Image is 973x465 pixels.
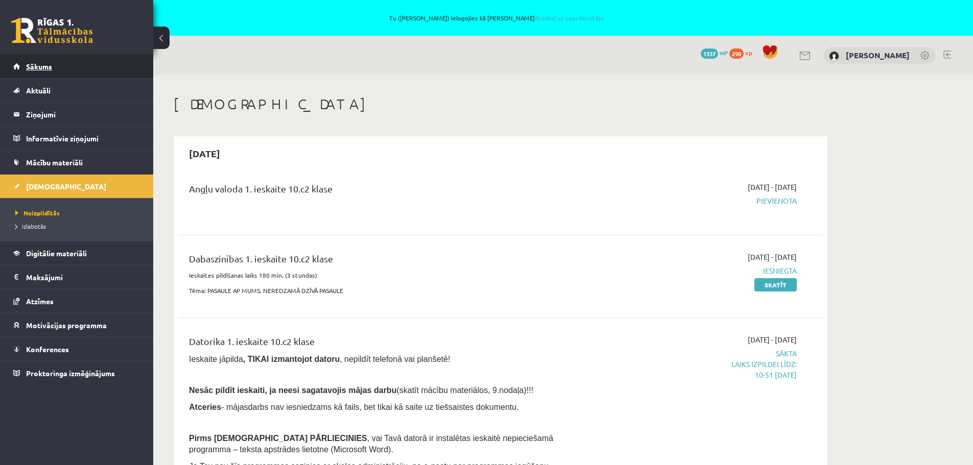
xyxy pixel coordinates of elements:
div: Dabaszinības 1. ieskaite 10.c2 klase [189,252,589,271]
span: Aktuāli [26,86,51,95]
span: Pirms [DEMOGRAPHIC_DATA] PĀRLIECINIES [189,434,367,443]
a: Izlabotās [15,222,143,231]
span: [DEMOGRAPHIC_DATA] [26,182,106,191]
span: Mācību materiāli [26,158,83,167]
span: Proktoringa izmēģinājums [26,369,115,378]
legend: Maksājumi [26,265,140,289]
a: Konferences [13,337,140,361]
h2: [DATE] [179,141,230,165]
span: Izlabotās [15,222,46,230]
a: Rīgas 1. Tālmācības vidusskola [11,18,93,43]
a: Digitālie materiāli [13,241,140,265]
div: Angļu valoda 1. ieskaite 10.c2 klase [189,182,589,201]
a: [DEMOGRAPHIC_DATA] [13,175,140,198]
span: (skatīt mācību materiālos, 9.nodaļa)!!! [396,386,533,395]
span: - mājasdarbs nav iesniedzams kā fails, bet tikai kā saite uz tiešsaistes dokumentu. [189,403,519,411]
legend: Informatīvie ziņojumi [26,127,140,150]
a: [PERSON_NAME] [846,50,910,60]
span: xp [745,48,752,57]
a: Maksājumi [13,265,140,289]
a: Sākums [13,55,140,78]
a: Atzīmes [13,289,140,313]
div: Datorika 1. ieskaite 10.c2 klase [189,334,589,353]
a: 290 xp [729,48,757,57]
p: Laiks izpildei līdz: 10-51 [DATE] [604,359,797,380]
a: 1337 mP [701,48,728,57]
span: [DATE] - [DATE] [748,334,797,345]
a: Neizpildītās [15,208,143,217]
a: Motivācijas programma [13,313,140,337]
span: Digitālie materiāli [26,249,87,258]
h1: [DEMOGRAPHIC_DATA] [174,95,827,113]
span: Neizpildītās [15,209,60,217]
p: Ieskaites pildīšanas laiks 180 min. (3 stundas) [189,271,589,280]
span: Konferences [26,345,69,354]
span: Ieskaite jāpilda , nepildīt telefonā vai planšetē! [189,355,450,363]
span: 1337 [701,48,718,59]
span: Motivācijas programma [26,321,107,330]
span: [DATE] - [DATE] [748,252,797,262]
span: Iesniegta [604,265,797,276]
a: Mācību materiāli [13,151,140,174]
legend: Ziņojumi [26,103,140,126]
span: Atzīmes [26,297,54,306]
img: Margarita Petruse [829,51,839,61]
a: Proktoringa izmēģinājums [13,361,140,385]
span: Sākta [604,348,797,380]
a: Informatīvie ziņojumi [13,127,140,150]
p: Tēma: PASAULE AP MUMS. NEREDZAMĀ DZĪVĀ PASAULE [189,286,589,295]
a: Aktuāli [13,79,140,102]
b: , TIKAI izmantojot datoru [243,355,340,363]
a: Skatīt [754,278,797,291]
span: Pievienota [604,195,797,206]
span: 290 [729,48,744,59]
span: Nesāc pildīt ieskaiti, ja neesi sagatavojis mājas darbu [189,386,396,395]
a: Atpakaļ uz savu lietotāju [535,14,604,22]
span: mP [720,48,728,57]
span: [DATE] - [DATE] [748,182,797,192]
span: Tu ([PERSON_NAME]) ielogojies kā [PERSON_NAME] [117,15,876,21]
a: Ziņojumi [13,103,140,126]
span: Sākums [26,62,52,71]
b: Atceries [189,403,221,411]
span: , vai Tavā datorā ir instalētas ieskaitē nepieciešamā programma – teksta apstrādes lietotne (Micr... [189,434,553,454]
